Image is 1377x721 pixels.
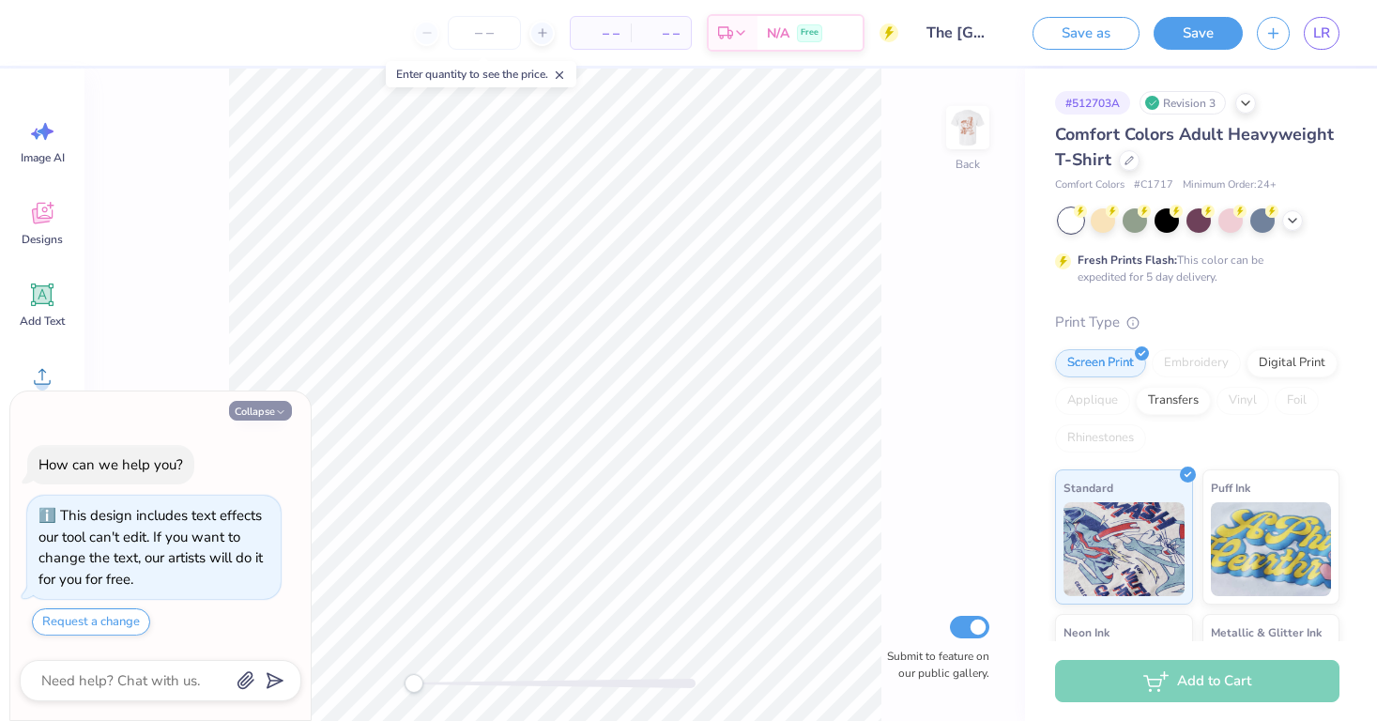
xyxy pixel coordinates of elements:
[1033,17,1140,50] button: Save as
[767,23,789,43] span: N/A
[1055,312,1339,333] div: Print Type
[1078,252,1308,285] div: This color can be expedited for 5 day delivery.
[1055,387,1130,415] div: Applique
[1078,253,1177,268] strong: Fresh Prints Flash:
[1055,123,1334,171] span: Comfort Colors Adult Heavyweight T-Shirt
[38,506,263,589] div: This design includes text effects our tool can't edit. If you want to change the text, our artist...
[229,401,292,421] button: Collapse
[1216,387,1269,415] div: Vinyl
[448,16,521,50] input: – –
[1211,622,1322,642] span: Metallic & Glitter Ink
[801,26,819,39] span: Free
[1211,502,1332,596] img: Puff Ink
[1211,478,1250,498] span: Puff Ink
[877,648,989,682] label: Submit to feature on our public gallery.
[20,314,65,329] span: Add Text
[21,150,65,165] span: Image AI
[642,23,680,43] span: – –
[1055,424,1146,453] div: Rhinestones
[32,608,150,636] button: Request a change
[1063,622,1109,642] span: Neon Ink
[1183,177,1277,193] span: Minimum Order: 24 +
[386,61,576,87] div: Enter quantity to see the price.
[1304,17,1339,50] a: LR
[582,23,620,43] span: – –
[1134,177,1173,193] span: # C1717
[956,156,980,173] div: Back
[1063,478,1113,498] span: Standard
[1063,502,1185,596] img: Standard
[1136,387,1211,415] div: Transfers
[949,109,987,146] img: Back
[1055,177,1125,193] span: Comfort Colors
[1055,349,1146,377] div: Screen Print
[38,455,183,474] div: How can we help you?
[1154,17,1243,50] button: Save
[1140,91,1226,115] div: Revision 3
[1152,349,1241,377] div: Embroidery
[22,232,63,247] span: Designs
[912,14,1004,52] input: Untitled Design
[1275,387,1319,415] div: Foil
[405,674,423,693] div: Accessibility label
[1313,23,1330,44] span: LR
[1055,91,1130,115] div: # 512703A
[1247,349,1338,377] div: Digital Print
